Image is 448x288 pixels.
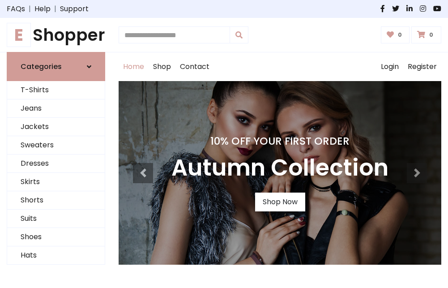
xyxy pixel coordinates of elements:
[175,52,214,81] a: Contact
[381,26,410,43] a: 0
[255,193,305,211] a: Shop Now
[7,25,105,45] h1: Shopper
[411,26,441,43] a: 0
[396,31,404,39] span: 0
[427,31,435,39] span: 0
[171,155,388,182] h3: Autumn Collection
[7,210,105,228] a: Suits
[7,25,105,45] a: EShopper
[171,135,388,147] h4: 10% Off Your First Order
[7,136,105,155] a: Sweaters
[34,4,51,14] a: Help
[7,191,105,210] a: Shorts
[149,52,175,81] a: Shop
[7,246,105,265] a: Hats
[25,4,34,14] span: |
[7,52,105,81] a: Categories
[376,52,403,81] a: Login
[7,228,105,246] a: Shoes
[51,4,60,14] span: |
[7,23,31,47] span: E
[7,99,105,118] a: Jeans
[7,173,105,191] a: Skirts
[7,4,25,14] a: FAQs
[7,155,105,173] a: Dresses
[403,52,441,81] a: Register
[60,4,89,14] a: Support
[119,52,149,81] a: Home
[7,118,105,136] a: Jackets
[21,62,62,71] h6: Categories
[7,81,105,99] a: T-Shirts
